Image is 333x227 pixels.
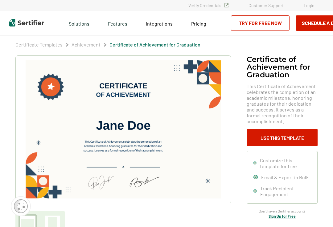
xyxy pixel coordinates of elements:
a: Achievement [72,42,101,47]
button: Use This Template [247,129,318,146]
img: Sertifier | Digital Credentialing Platform [9,19,44,26]
img: Cookie Popup Icon [14,199,28,213]
a: Login [304,3,314,8]
a: Try for Free Now [231,15,290,31]
a: Customer Support [249,3,284,8]
span: Track Recipient Engagement [260,185,311,197]
div: Breadcrumb [15,42,200,48]
span: Achievement [72,42,101,48]
span: Solutions [69,19,89,27]
a: Pricing [191,19,206,27]
h1: Certificate of Achievement for Graduation [247,55,318,79]
span: Certificate of Achievement for Graduation [109,42,200,48]
span: Pricing [191,21,206,26]
img: Verified [224,3,228,7]
span: Email & Export in Bulk [261,174,309,180]
span: Customize this template for free [260,157,311,169]
img: Certificate of Achievement for Graduation [25,60,221,199]
span: Don’t have a Sertifier account? [259,208,306,214]
span: Certificate Templates [15,42,63,48]
span: This Certificate of Achievement celebrates the completion of an academic milestone, honoring grad... [247,83,318,124]
span: Features [108,19,127,27]
iframe: Chat Widget [302,197,333,227]
a: Certificate of Achievement for Graduation [109,42,200,47]
a: Certificate Templates [15,42,63,47]
span: Integrations [146,21,173,26]
a: Integrations [146,19,173,27]
a: Verify Credentials [188,3,228,8]
a: Sign Up for Free [269,214,296,218]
